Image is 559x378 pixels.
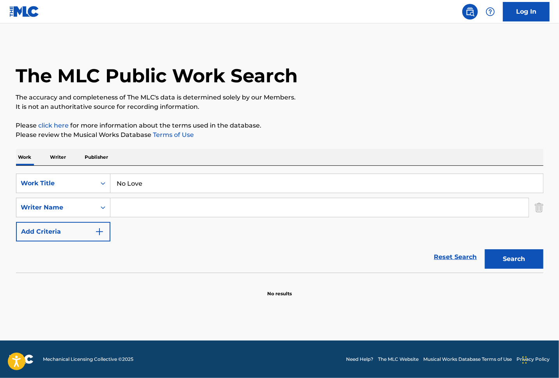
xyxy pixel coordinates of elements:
[503,2,550,21] a: Log In
[485,249,543,269] button: Search
[48,149,69,165] p: Writer
[462,4,478,20] a: Public Search
[152,131,194,138] a: Terms of Use
[16,93,543,102] p: The accuracy and completeness of The MLC's data is determined solely by our Members.
[522,348,527,372] div: Drag
[95,227,104,236] img: 9d2ae6d4665cec9f34b9.svg
[423,356,512,363] a: Musical Works Database Terms of Use
[39,122,69,129] a: click here
[486,7,495,16] img: help
[430,248,481,266] a: Reset Search
[535,198,543,217] img: Delete Criterion
[16,222,110,241] button: Add Criteria
[9,355,34,364] img: logo
[16,174,543,273] form: Search Form
[520,341,559,378] iframe: Chat Widget
[16,130,543,140] p: Please review the Musical Works Database
[516,356,550,363] a: Privacy Policy
[21,203,91,212] div: Writer Name
[9,6,39,17] img: MLC Logo
[16,102,543,112] p: It is not an authoritative source for recording information.
[267,281,292,297] p: No results
[83,149,111,165] p: Publisher
[378,356,419,363] a: The MLC Website
[16,121,543,130] p: Please for more information about the terms used in the database.
[16,149,34,165] p: Work
[21,179,91,188] div: Work Title
[465,7,475,16] img: search
[346,356,373,363] a: Need Help?
[16,64,298,87] h1: The MLC Public Work Search
[483,4,498,20] div: Help
[43,356,133,363] span: Mechanical Licensing Collective © 2025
